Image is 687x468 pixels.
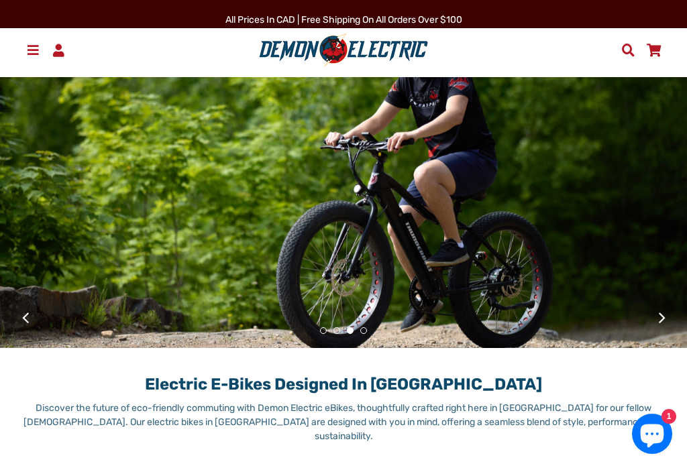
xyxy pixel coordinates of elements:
button: 1 of 4 [320,327,327,334]
button: 4 of 4 [360,327,367,334]
button: 2 of 4 [333,327,340,334]
inbox-online-store-chat: Shopify online store chat [628,414,676,457]
h1: Electric E-Bikes Designed in [GEOGRAPHIC_DATA] [20,361,667,394]
p: Discover the future of eco-friendly commuting with Demon Electric eBikes, thoughtfully crafted ri... [20,401,667,443]
span: All Prices in CAD | Free shipping on all orders over $100 [225,14,462,25]
button: 3 of 4 [347,327,354,334]
img: Demon Electric logo [254,33,433,68]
